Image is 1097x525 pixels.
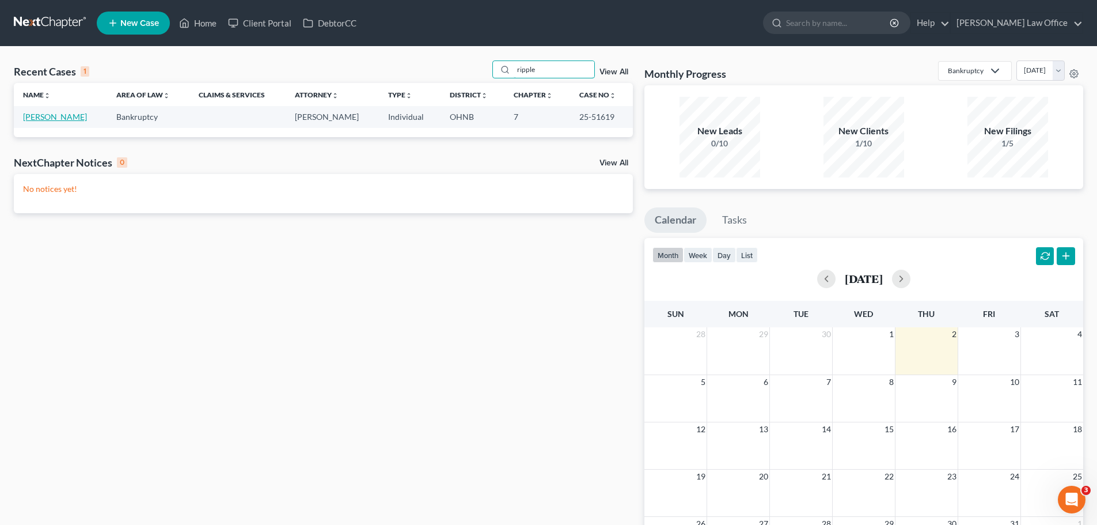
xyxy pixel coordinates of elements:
a: Tasks [712,207,757,233]
span: 25 [1072,470,1083,484]
a: Case Nounfold_more [579,90,616,99]
h3: Monthly Progress [644,67,726,81]
span: Mon [728,309,749,319]
a: DebtorCC [297,13,362,33]
div: New Filings [967,124,1048,138]
span: 4 [1076,327,1083,341]
span: 5 [700,375,707,389]
a: Area of Lawunfold_more [116,90,170,99]
span: 13 [758,422,769,436]
span: 19 [695,470,707,484]
i: unfold_more [163,92,170,99]
span: 14 [821,422,832,436]
button: month [652,247,684,263]
i: unfold_more [546,92,553,99]
td: 25-51619 [570,106,633,127]
a: [PERSON_NAME] [23,112,87,122]
a: View All [599,159,628,167]
a: Calendar [644,207,707,233]
div: 1/10 [823,138,904,149]
span: New Case [120,19,159,28]
td: Individual [379,106,441,127]
td: [PERSON_NAME] [286,106,379,127]
span: 3 [1081,486,1091,495]
span: 17 [1009,422,1020,436]
input: Search by name... [786,12,891,33]
span: 9 [951,375,958,389]
span: 10 [1009,375,1020,389]
span: 23 [946,470,958,484]
div: 0 [117,157,127,168]
a: Help [911,13,950,33]
button: list [736,247,758,263]
div: New Leads [680,124,760,138]
div: 0/10 [680,138,760,149]
a: [PERSON_NAME] Law Office [951,13,1083,33]
i: unfold_more [332,92,339,99]
span: 7 [825,375,832,389]
a: Home [173,13,222,33]
span: 22 [883,470,895,484]
span: 15 [883,422,895,436]
div: NextChapter Notices [14,156,127,169]
div: Bankruptcy [948,66,984,75]
td: 7 [504,106,570,127]
div: Recent Cases [14,65,89,78]
span: 6 [762,375,769,389]
span: 3 [1014,327,1020,341]
button: day [712,247,736,263]
i: unfold_more [405,92,412,99]
span: 29 [758,327,769,341]
span: 11 [1072,375,1083,389]
a: Client Portal [222,13,297,33]
div: New Clients [823,124,904,138]
span: 24 [1009,470,1020,484]
a: Attorneyunfold_more [295,90,339,99]
span: Thu [918,309,935,319]
span: Sat [1045,309,1059,319]
h2: [DATE] [845,273,883,285]
span: 16 [946,422,958,436]
a: Nameunfold_more [23,90,51,99]
td: OHNB [441,106,504,127]
span: 21 [821,470,832,484]
span: Wed [854,309,873,319]
span: Sun [667,309,684,319]
input: Search by name... [514,61,594,78]
th: Claims & Services [189,83,286,106]
td: Bankruptcy [107,106,189,127]
a: Chapterunfold_more [514,90,553,99]
a: Districtunfold_more [450,90,488,99]
i: unfold_more [44,92,51,99]
p: No notices yet! [23,183,624,195]
a: View All [599,68,628,76]
span: 12 [695,422,707,436]
span: 28 [695,327,707,341]
div: 1 [81,66,89,77]
span: 20 [758,470,769,484]
span: 2 [951,327,958,341]
i: unfold_more [609,92,616,99]
span: Fri [983,309,995,319]
span: Tue [794,309,808,319]
span: 30 [821,327,832,341]
span: 18 [1072,422,1083,436]
span: 8 [888,375,895,389]
iframe: Intercom live chat [1058,486,1085,513]
button: week [684,247,712,263]
span: 1 [888,327,895,341]
div: 1/5 [967,138,1048,149]
i: unfold_more [481,92,488,99]
a: Typeunfold_more [388,90,412,99]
